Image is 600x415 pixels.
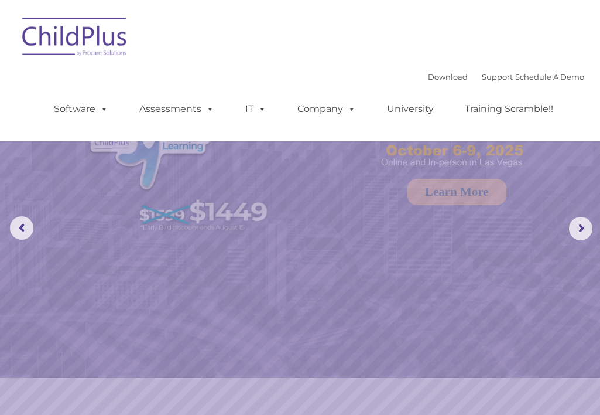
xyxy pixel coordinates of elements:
font: | [428,72,584,81]
a: Schedule A Demo [515,72,584,81]
a: Software [42,97,120,121]
a: University [375,97,445,121]
a: IT [234,97,278,121]
a: Download [428,72,468,81]
a: Assessments [128,97,226,121]
a: Learn More [407,179,506,205]
a: Training Scramble!! [453,97,565,121]
img: ChildPlus by Procare Solutions [16,9,133,68]
a: Company [286,97,368,121]
a: Support [482,72,513,81]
